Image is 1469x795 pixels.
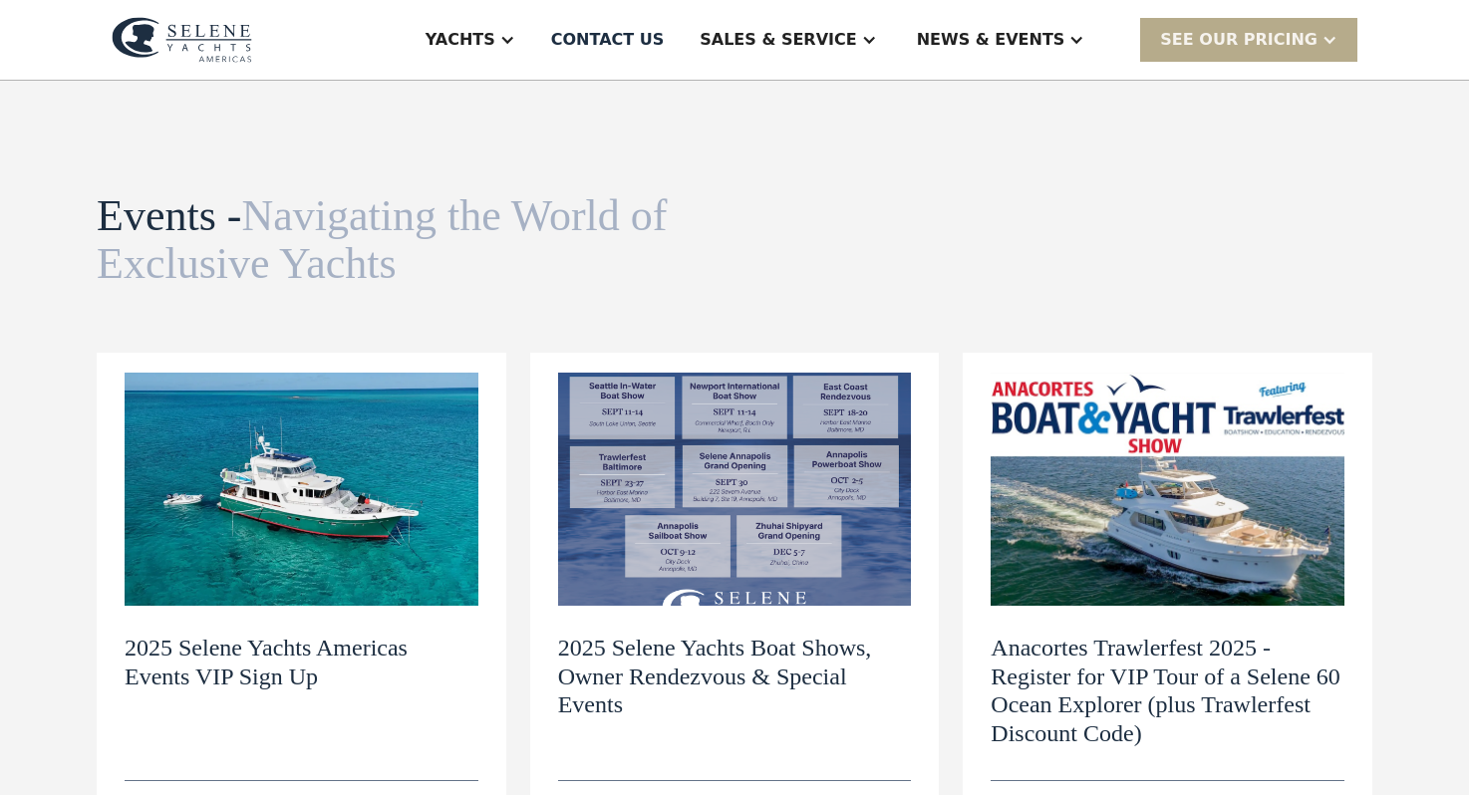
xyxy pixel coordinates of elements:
[112,17,252,63] img: logo
[97,192,673,289] h1: Events -
[991,634,1344,748] h2: Anacortes Trawlerfest 2025 - Register for VIP Tour of a Selene 60 Ocean Explorer (plus Trawlerfes...
[97,191,667,288] span: Navigating the World of Exclusive Yachts
[1140,18,1357,61] div: SEE Our Pricing
[558,634,912,719] h2: 2025 Selene Yachts Boat Shows, Owner Rendezvous & Special Events
[426,28,495,52] div: Yachts
[700,28,856,52] div: Sales & Service
[1160,28,1318,52] div: SEE Our Pricing
[917,28,1065,52] div: News & EVENTS
[551,28,665,52] div: Contact US
[125,634,478,691] h2: 2025 Selene Yachts Americas Events VIP Sign Up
